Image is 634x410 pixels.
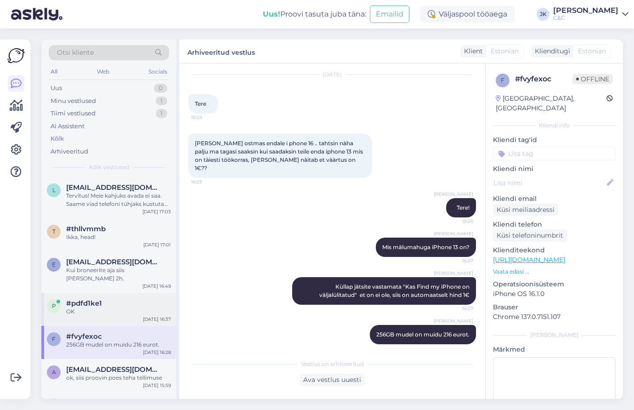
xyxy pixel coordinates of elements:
span: 16:26 [439,218,473,225]
span: 16:24 [191,114,226,121]
img: Askly Logo [7,47,25,64]
span: Estonian [491,46,519,56]
div: All [49,66,59,78]
div: Kui broneerite aja siis [PERSON_NAME] 2h. [66,266,171,283]
div: [GEOGRAPHIC_DATA], [GEOGRAPHIC_DATA] [496,94,606,113]
div: [DATE] 17:03 [142,208,171,215]
div: 1 [156,97,167,106]
p: Kliendi tag'id [493,135,616,145]
div: OK [66,307,171,316]
span: 256GB mudel on muidu 216 eurot. [376,331,470,338]
div: Socials [147,66,169,78]
div: Ikka, head! [66,233,171,241]
span: f [52,336,56,342]
p: Kliendi email [493,194,616,204]
p: iPhone OS 16.1.0 [493,289,616,299]
div: [DATE] 16:28 [143,349,171,356]
p: Brauser [493,302,616,312]
div: [DATE] 16:37 [143,316,171,323]
span: a [52,369,56,376]
span: e [52,261,56,268]
div: Klienditugi [531,46,570,56]
span: #thllvmmb [66,225,106,233]
span: [PERSON_NAME] [434,270,473,277]
span: Estonian [578,46,606,56]
div: Kõik [51,134,64,143]
div: Küsi telefoninumbrit [493,229,567,242]
span: Offline [572,74,613,84]
div: [DATE] [188,70,476,79]
span: #pdfd1ke1 [66,299,102,307]
span: [PERSON_NAME] [434,318,473,325]
a: [URL][DOMAIN_NAME] [493,256,565,264]
div: AI Assistent [51,122,85,131]
span: ekaterinasedyseva@gmail.com [66,258,162,266]
span: p [52,302,56,309]
p: Märkmed [493,345,616,354]
div: Web [95,66,111,78]
div: Ava vestlus uuesti [300,374,365,386]
span: l [52,187,56,194]
div: Küsi meiliaadressi [493,204,558,216]
span: lauraroostalu@gmail.com [66,183,162,192]
span: #fvyfexoc [66,332,102,341]
div: 1 [156,109,167,118]
span: Vestlus on arhiveeritud [301,360,364,368]
span: [PERSON_NAME] [434,230,473,237]
span: Kõik vestlused [89,163,129,171]
span: 16:28 [439,345,473,352]
div: Proovi tasuta juba täna: [263,9,366,20]
div: 0 [154,84,167,93]
p: Kliendi nimi [493,164,616,174]
div: [PERSON_NAME] [493,331,616,339]
span: f [501,77,504,84]
div: Klient [460,46,483,56]
span: 16:27 [439,257,473,264]
span: [PERSON_NAME] ostmas endale i phone 16 .. tahtsin nàha palju ma tagasi saaksin kui saadaksin teil... [195,140,364,171]
span: #mpaqz13i [66,399,104,407]
div: Arhiveeritud [51,147,88,156]
p: Kliendi telefon [493,220,616,229]
span: Tere [195,100,206,107]
input: Lisa nimi [493,178,605,188]
span: 16:27 [439,305,473,312]
p: Klienditeekond [493,245,616,255]
span: t [52,228,56,235]
div: [DATE] 16:49 [142,283,171,290]
div: 256GB mudel on muidu 216 eurot. [66,341,171,349]
div: Uus [51,84,62,93]
div: [DATE] 17:01 [143,241,171,248]
div: Tervitus! Meie kahjuks avada ei saa. Saame viad telefoni tühjaks kustutada ning sellisel juhul te... [66,192,171,208]
p: Chrome 137.0.7151.107 [493,312,616,322]
div: Kliendi info [493,121,616,130]
p: Vaata edasi ... [493,268,616,276]
div: Minu vestlused [51,97,96,106]
div: [DATE] 15:59 [143,382,171,389]
a: [PERSON_NAME]C&C [553,7,628,22]
div: [PERSON_NAME] [553,7,618,14]
span: [PERSON_NAME] [434,191,473,198]
b: Uus! [263,10,280,18]
span: Tere! [457,204,470,211]
div: # fvyfexoc [515,74,572,85]
span: Otsi kliente [57,48,94,57]
div: ok, siis proovin poes teha tellimuse [66,374,171,382]
div: Väljaspool tööaega [420,6,515,23]
input: Lisa tag [493,147,616,160]
div: Tiimi vestlused [51,109,96,118]
span: 16:25 [191,178,226,185]
div: C&C [553,14,618,22]
span: arviluts1@gmail.com [66,365,162,374]
div: JK [537,8,549,21]
span: Mis mälumahuga iPhone 13 on? [382,244,470,251]
button: Emailid [370,6,409,23]
span: Küllap jätsite vastamata "Kas Find my iPhone on väljalülitatud" et on ei ole, siis on automaatsel... [319,283,471,298]
label: Arhiveeritud vestlus [187,45,255,57]
p: Operatsioonisüsteem [493,279,616,289]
